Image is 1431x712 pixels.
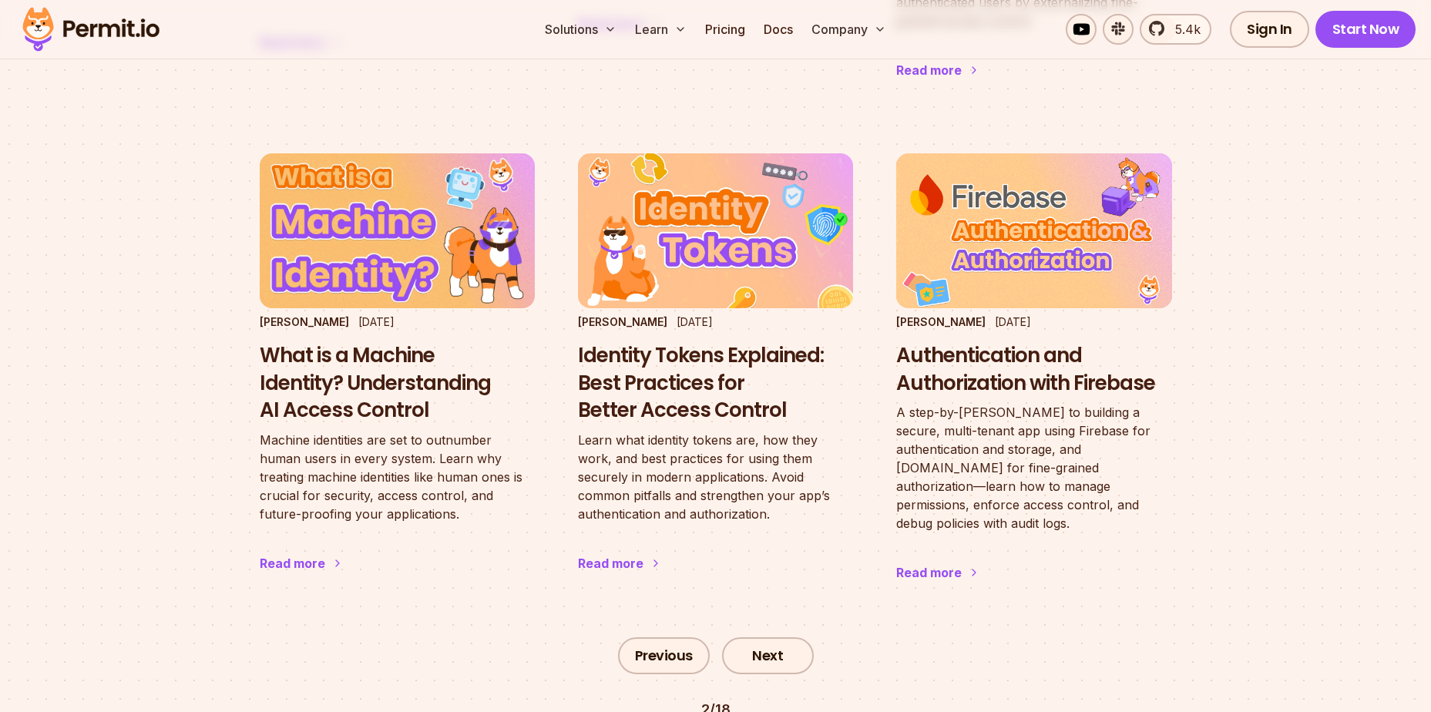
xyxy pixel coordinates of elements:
h3: What is a Machine Identity? Understanding AI Access Control [260,342,535,425]
a: Next [722,637,814,674]
a: Authentication and Authorization with Firebase[PERSON_NAME][DATE]Authentication and Authorization... [896,153,1171,613]
a: What is a Machine Identity? Understanding AI Access Control [PERSON_NAME][DATE]What is a Machine ... [260,153,535,603]
img: What is a Machine Identity? Understanding AI Access Control [260,153,535,308]
img: Permit logo [15,3,166,55]
a: Previous [618,637,710,674]
h3: Authentication and Authorization with Firebase [896,342,1171,398]
p: Machine identities are set to outnumber human users in every system. Learn why treating machine i... [260,431,535,523]
p: A step-by-[PERSON_NAME] to building a secure, multi-tenant app using Firebase for authentication ... [896,403,1171,532]
time: [DATE] [995,315,1031,328]
a: Pricing [699,14,751,45]
p: [PERSON_NAME] [896,314,986,330]
p: [PERSON_NAME] [260,314,349,330]
time: [DATE] [677,315,713,328]
h3: Identity Tokens Explained: Best Practices for Better Access Control [578,342,853,425]
span: 5.4k [1166,20,1201,39]
a: Docs [757,14,799,45]
a: Start Now [1315,11,1416,48]
p: Learn what identity tokens are, how they work, and best practices for using them securely in mode... [578,431,853,523]
a: 5.4k [1140,14,1211,45]
img: Authentication and Authorization with Firebase [896,153,1171,308]
button: Company [805,14,892,45]
div: Read more [578,554,643,573]
p: [PERSON_NAME] [578,314,667,330]
a: Sign In [1230,11,1309,48]
time: [DATE] [358,315,395,328]
button: Learn [629,14,693,45]
div: Read more [896,61,962,79]
div: Read more [260,554,325,573]
div: Read more [896,563,962,582]
img: Identity Tokens Explained: Best Practices for Better Access Control [578,153,853,308]
button: Solutions [539,14,623,45]
a: Identity Tokens Explained: Best Practices for Better Access Control[PERSON_NAME][DATE]Identity To... [578,153,853,603]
